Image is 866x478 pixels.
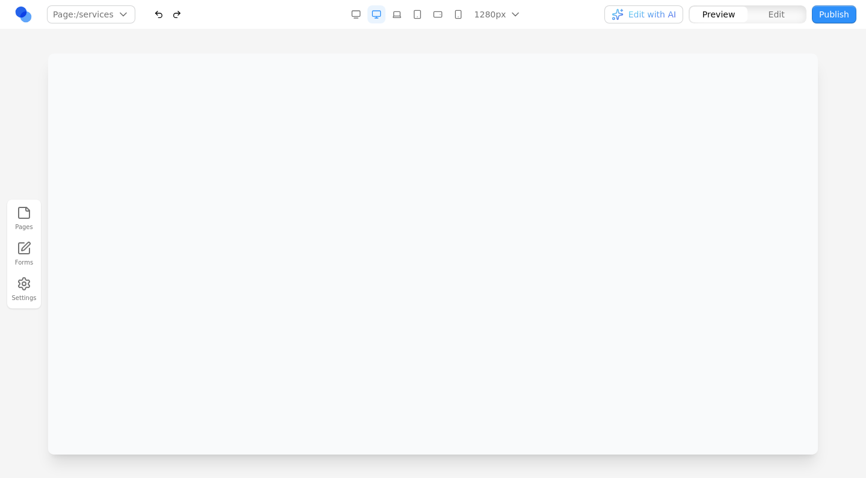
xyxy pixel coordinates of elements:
iframe: Preview [48,54,818,455]
button: 1280px [470,5,524,23]
span: Edit [769,8,785,20]
button: Tablet [408,5,426,23]
span: Preview [702,8,735,20]
button: Pages [11,203,37,234]
button: Settings [11,274,37,305]
button: Mobile [449,5,467,23]
span: Edit with AI [628,8,676,20]
button: Page:/services [47,5,135,23]
button: Edit with AI [604,5,683,23]
a: Forms [11,239,37,269]
button: Publish [812,5,856,23]
button: Desktop [367,5,385,23]
button: Desktop Wide [347,5,365,23]
button: Laptop [388,5,406,23]
button: Mobile Landscape [429,5,447,23]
